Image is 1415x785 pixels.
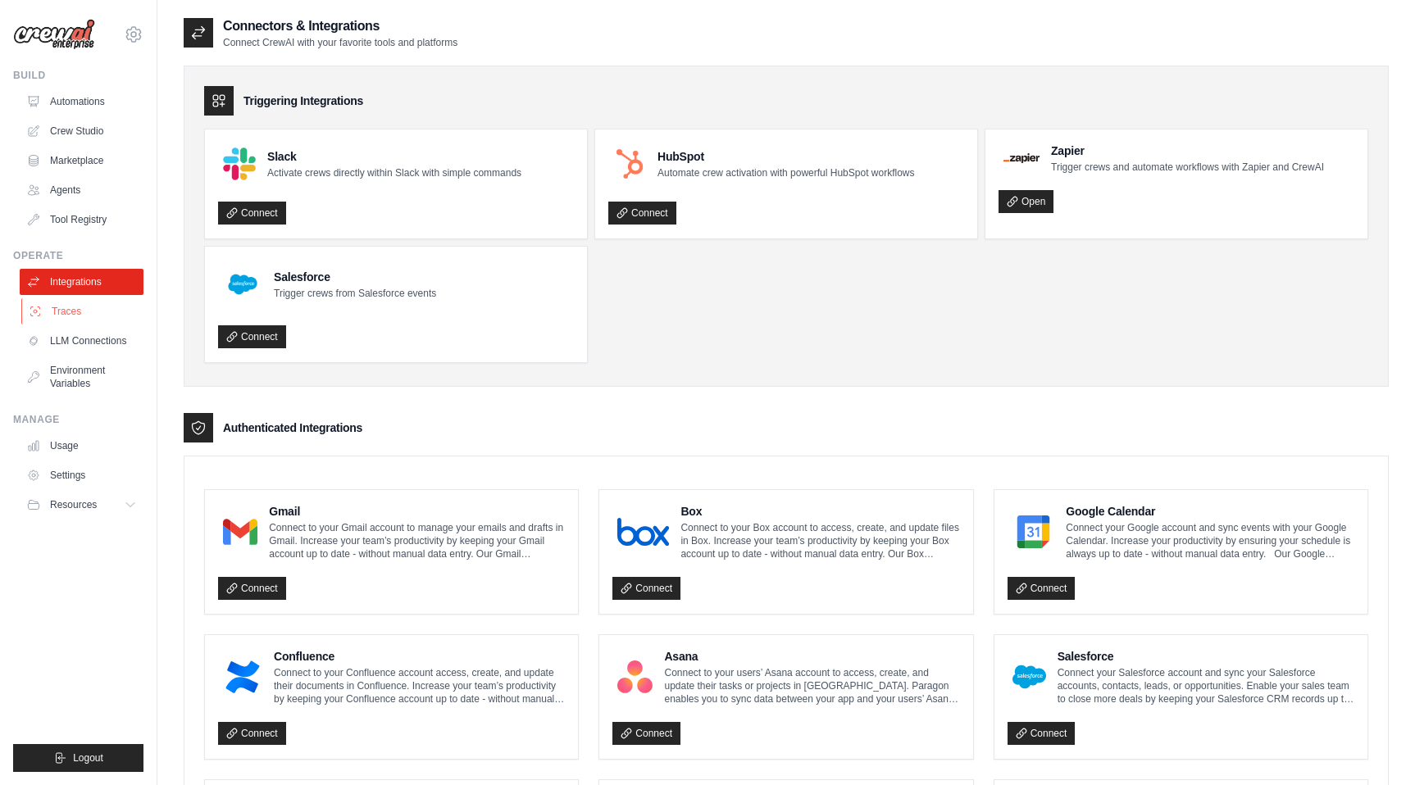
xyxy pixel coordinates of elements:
h4: Confluence [274,648,565,665]
button: Logout [13,744,143,772]
img: Asana Logo [617,660,653,693]
h4: Salesforce [274,269,436,285]
p: Trigger crews and automate workflows with Zapier and CrewAI [1051,161,1324,174]
p: Connect to your Box account to access, create, and update files in Box. Increase your team’s prod... [680,521,959,560]
div: Manage [13,413,143,426]
div: Build [13,69,143,82]
img: HubSpot Logo [613,147,646,180]
a: Usage [20,433,143,459]
a: Agents [20,177,143,203]
a: Open [999,190,1053,213]
a: Connect [218,722,286,745]
p: Activate crews directly within Slack with simple commands [267,166,521,179]
span: Resources [50,498,97,511]
a: Connect [1008,722,1076,745]
a: Connect [1008,577,1076,600]
a: Crew Studio [20,118,143,144]
h4: Slack [267,148,521,165]
a: Automations [20,88,143,115]
a: Traces [21,298,145,324]
img: Gmail Logo [223,515,257,548]
a: Connect [218,202,286,225]
img: Confluence Logo [223,660,262,693]
img: Salesforce Logo [1012,660,1046,693]
img: Logo [13,19,95,50]
h4: Asana [664,648,959,665]
a: Connect [612,722,680,745]
a: Settings [20,462,143,488]
p: Connect your Google account and sync events with your Google Calendar. Increase your productivity... [1066,521,1354,560]
p: Connect CrewAI with your favorite tools and platforms [223,36,457,49]
h4: Box [680,503,959,520]
a: Marketplace [20,147,143,174]
button: Resources [20,492,143,518]
h4: Zapier [1051,143,1324,159]
h3: Authenticated Integrations [223,420,362,436]
p: Connect to your Confluence account access, create, and update their documents in Confluence. Incr... [274,666,565,706]
img: Slack Logo [223,147,256,180]
div: Operate [13,249,143,262]
a: Environment Variables [20,357,143,397]
a: Tool Registry [20,206,143,233]
a: Connect [608,202,676,225]
h4: HubSpot [657,148,914,165]
img: Zapier Logo [1003,153,1040,163]
a: Connect [218,325,286,348]
h3: Triggering Integrations [243,93,363,109]
a: Integrations [20,269,143,295]
a: Connect [612,577,680,600]
p: Automate crew activation with powerful HubSpot workflows [657,166,914,179]
p: Connect your Salesforce account and sync your Salesforce accounts, contacts, leads, or opportunit... [1058,666,1354,706]
p: Connect to your users’ Asana account to access, create, and update their tasks or projects in [GE... [664,666,959,706]
p: Connect to your Gmail account to manage your emails and drafts in Gmail. Increase your team’s pro... [269,521,565,560]
p: Trigger crews from Salesforce events [274,287,436,300]
h4: Gmail [269,503,565,520]
img: Box Logo [617,515,669,548]
h2: Connectors & Integrations [223,16,457,36]
img: Google Calendar Logo [1012,515,1055,548]
a: LLM Connections [20,328,143,354]
span: Logout [73,751,103,765]
a: Connect [218,577,286,600]
h4: Google Calendar [1066,503,1354,520]
img: Salesforce Logo [223,265,262,304]
h4: Salesforce [1058,648,1354,665]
